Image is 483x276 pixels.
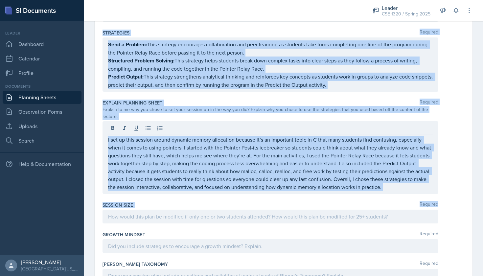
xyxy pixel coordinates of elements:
span: Required [420,202,438,208]
label: Session Size [103,202,133,208]
div: Explain to me why you chose to set your session up in the way you did? Explain why you chose to u... [103,106,438,120]
label: Strategies [103,30,130,36]
div: Help & Documentation [3,157,81,171]
a: Dashboard [3,37,81,51]
a: Search [3,134,81,147]
span: Required [420,261,438,267]
a: Observation Forms [3,105,81,118]
div: Leader [3,30,81,36]
div: Leader [382,4,430,12]
a: Planning Sheets [3,91,81,104]
strong: Predict Output: [108,73,144,80]
label: Growth Mindset [103,231,145,238]
strong: Send a Problem: [108,41,147,48]
span: Required [420,100,438,106]
p: This strategy encourages collaboration and peer learning as students take turns completing one li... [108,40,433,57]
a: Calendar [3,52,81,65]
div: Documents [3,83,81,89]
p: This strategy helps students break down complex tasks into clear steps as they follow a process o... [108,57,433,73]
label: Explain Planning Sheet [103,100,163,106]
p: I set up this session around dynamic memory allocation because it’s an important topic in C that ... [108,136,433,191]
label: [PERSON_NAME] Taxonomy [103,261,168,267]
strong: Structured Problem Solving: [108,57,174,64]
a: Profile [3,66,81,80]
span: Required [420,30,438,36]
div: [PERSON_NAME] [21,259,79,265]
div: [GEOGRAPHIC_DATA][US_STATE] [21,265,79,272]
p: This strategy strengthens analytical thinking and reinforces key concepts as students work in gro... [108,73,433,89]
a: Uploads [3,120,81,133]
div: CSE 1320 / Spring 2025 [382,11,430,17]
span: Required [420,231,438,238]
